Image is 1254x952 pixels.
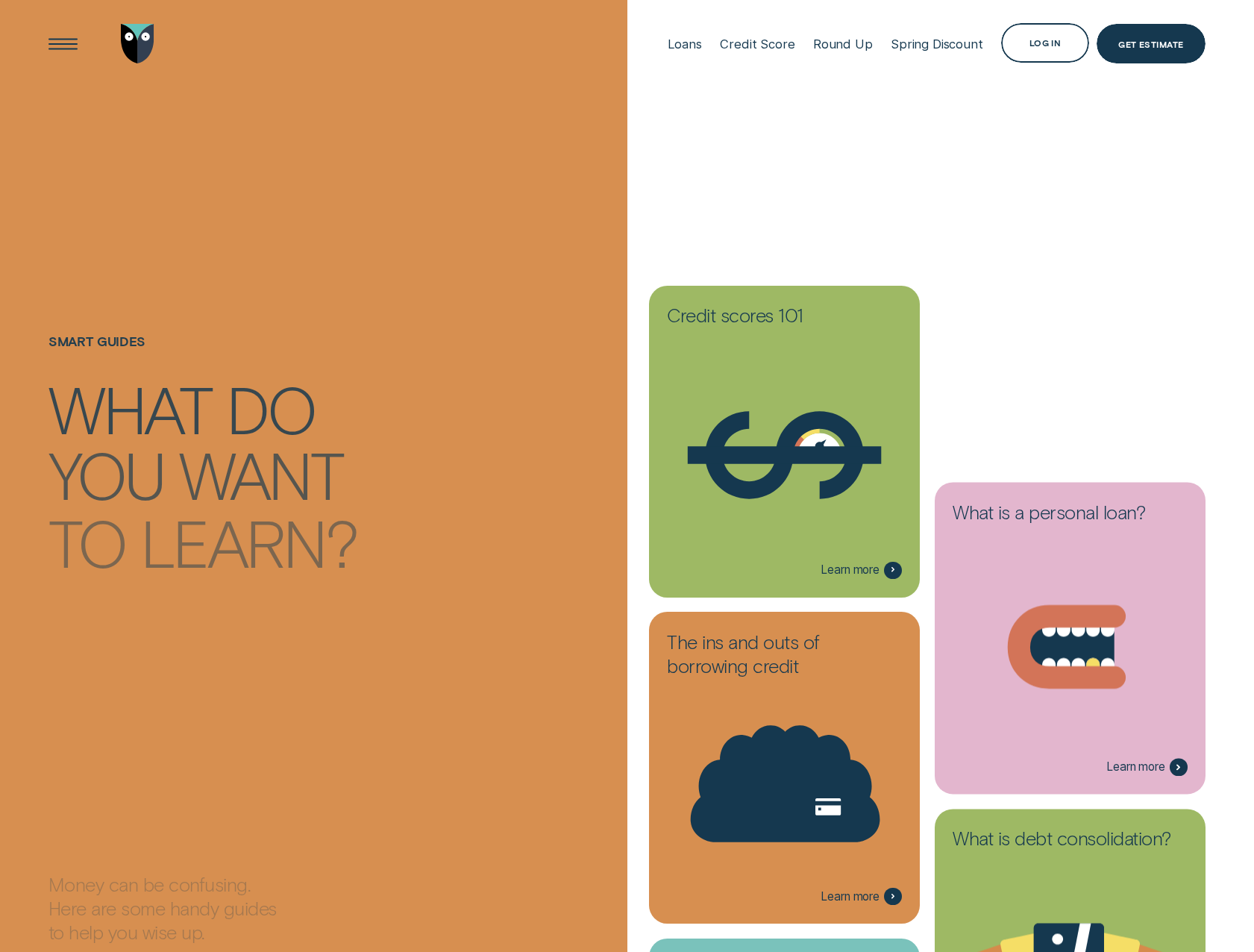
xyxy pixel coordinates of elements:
[953,501,1187,532] h3: What is a personal loan?
[179,444,342,505] div: want
[813,37,873,51] div: Round Up
[48,378,211,439] div: What
[891,37,983,51] div: Spring Discount
[668,37,702,51] div: Loans
[667,304,901,335] h3: Credit scores 101
[48,444,164,505] div: you
[935,483,1206,795] a: What is a personal loan?Learn more
[821,889,879,904] span: Learn more
[1001,23,1089,63] button: Log in
[649,612,920,924] a: The ins and outs of borrowing creditLearn more
[1106,760,1164,775] span: Learn more
[226,378,315,439] div: do
[121,24,154,63] img: Wisr
[649,286,920,598] a: Credit scores 101Learn more
[48,873,620,945] div: Money can be confusing. Here are some handy guides to help you wise up.
[48,511,125,572] div: to
[140,511,357,572] div: learn?
[821,563,879,577] span: Learn more
[48,372,378,556] h4: What do you want to learn?
[720,37,794,51] div: Credit Score
[43,24,83,63] button: Open Menu
[953,827,1187,859] h3: What is debt consolidation?
[1097,24,1206,63] a: Get Estimate
[667,630,901,686] h3: The ins and outs of borrowing credit
[48,333,620,375] h1: Smart guides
